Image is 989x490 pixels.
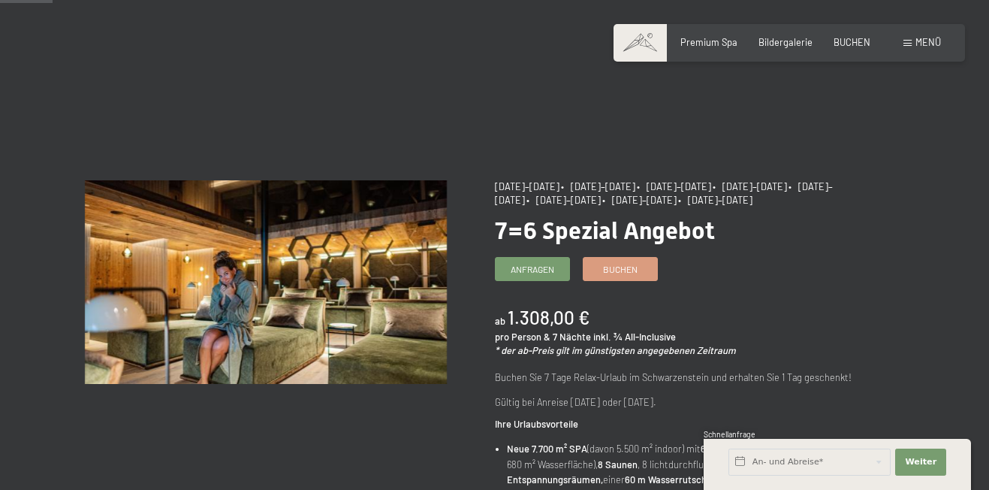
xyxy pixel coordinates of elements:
span: • [DATE]–[DATE] [637,180,711,192]
span: Menü [915,36,941,48]
strong: Neue 7.700 m² SPA [507,443,587,455]
span: • [DATE]–[DATE] [713,180,787,192]
span: Weiter [905,456,936,468]
span: • [DATE]–[DATE] [495,180,833,206]
span: Anfragen [511,263,554,276]
strong: 6 großzügigen Pools [701,443,786,455]
a: Bildergalerie [758,36,813,48]
p: Gültig bei Anreise [DATE] oder [DATE]. [495,395,857,410]
strong: Ruhe- und Entspannungsräumen, [507,458,770,485]
span: pro Person & [495,331,550,343]
b: 1.308,00 € [508,307,589,328]
button: Weiter [895,449,946,476]
strong: Ihre Urlaubsvorteile [495,418,578,430]
a: Buchen [583,258,657,280]
span: 7 Nächte [553,331,591,343]
em: * der ab-Preis gilt im günstigsten angegebenen Zeitraum [495,344,736,356]
span: • [DATE]–[DATE] [602,194,677,206]
img: 7=6 Spezial Angebot [85,180,447,384]
span: ab [495,315,505,327]
span: • [DATE]–[DATE] [678,194,752,206]
span: Buchen [603,263,638,276]
a: BUCHEN [834,36,870,48]
span: [DATE]–[DATE] [495,180,559,192]
span: 7=6 Spezial Angebot [495,216,715,245]
a: Anfragen [496,258,569,280]
span: Schnellanfrage [704,430,755,439]
span: • [DATE]–[DATE] [526,194,601,206]
span: • [DATE]–[DATE] [561,180,635,192]
strong: 8 Saunen [598,458,638,470]
span: inkl. ¾ All-Inclusive [593,331,676,343]
strong: 60 m Wasserrutsche [625,473,712,485]
p: Buchen Sie 7 Tage Relax-Urlaub im Schwarzenstein und erhalten Sie 1 Tag geschenkt! [495,370,857,385]
a: Premium Spa [680,36,737,48]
